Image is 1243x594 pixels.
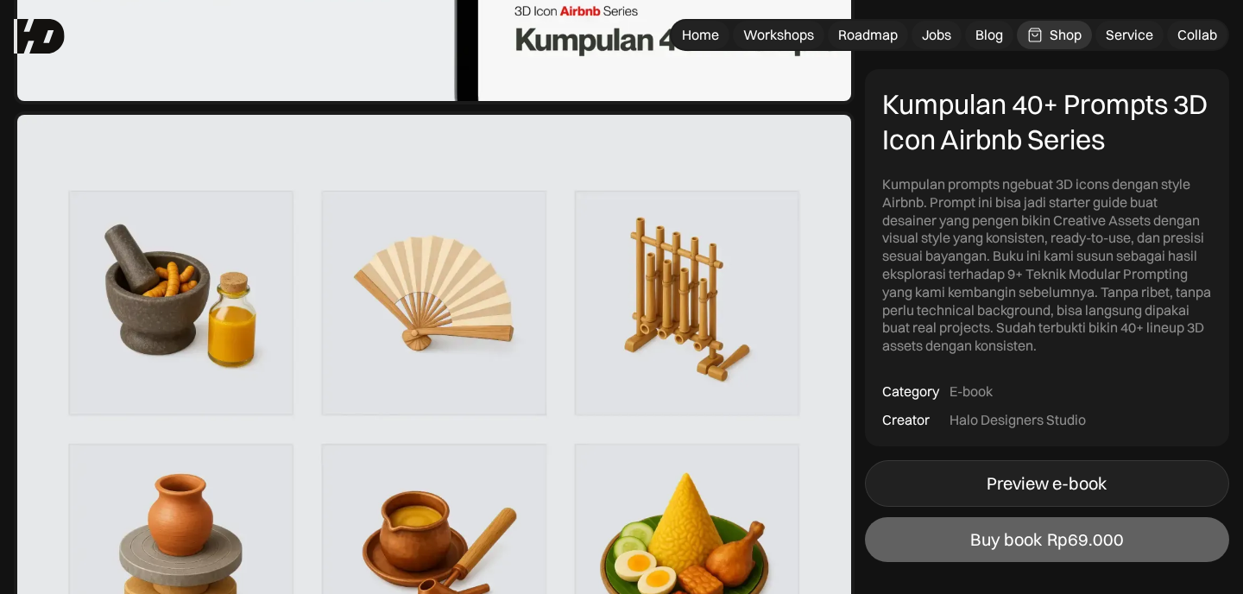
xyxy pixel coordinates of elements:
[1050,26,1082,44] div: Shop
[828,21,908,49] a: Roadmap
[922,26,951,44] div: Jobs
[865,517,1229,562] a: Buy bookRp69.000
[965,21,1013,49] a: Blog
[682,26,719,44] div: Home
[865,460,1229,507] a: Preview e-book
[743,26,814,44] div: Workshops
[1177,26,1217,44] div: Collab
[970,529,1042,550] div: Buy book
[882,175,1212,355] div: Kumpulan prompts ngebuat 3D icons dengan style Airbnb. Prompt ini bisa jadi starter guide buat de...
[975,26,1003,44] div: Blog
[950,411,1086,429] div: Halo Designers Studio
[987,473,1107,494] div: Preview e-book
[1017,21,1092,49] a: Shop
[672,21,729,49] a: Home
[882,411,930,429] div: Creator
[1095,21,1164,49] a: Service
[882,86,1212,158] div: Kumpulan 40+ Prompts 3D Icon Airbnb Series
[882,382,939,401] div: Category
[1047,529,1124,550] div: Rp69.000
[838,26,898,44] div: Roadmap
[950,382,993,401] div: E-book
[912,21,962,49] a: Jobs
[1106,26,1153,44] div: Service
[1167,21,1227,49] a: Collab
[733,21,824,49] a: Workshops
